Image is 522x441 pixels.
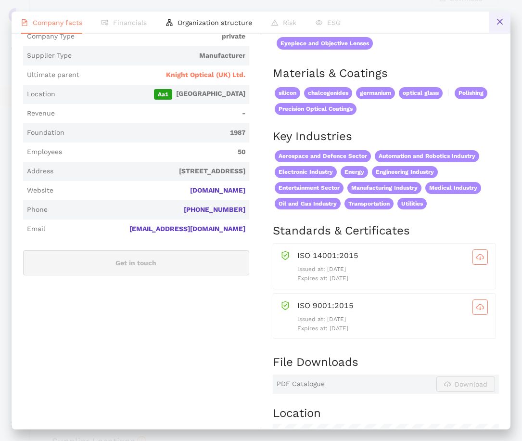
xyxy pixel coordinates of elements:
span: Entertainment Sector [275,182,344,194]
span: Energy [341,166,368,178]
span: Financials [113,19,147,26]
button: cloud-download [472,299,488,315]
span: safety-certificate [281,249,290,260]
span: Foundation [27,128,64,138]
span: Aa1 [154,89,172,100]
span: Manufacturing Industry [347,182,421,194]
h2: Key Industries [273,129,499,145]
span: Address [27,167,53,176]
span: Eyepiece and Objective Lenses [277,37,373,50]
span: Aerospace and Defence Sector [275,150,371,162]
span: Medical Industry [425,182,481,194]
button: cloud-download [472,249,488,265]
span: Polishing [455,87,487,99]
div: ISO 9001:2015 [297,299,488,315]
span: Transportation [344,198,394,210]
span: Risk [283,19,296,26]
span: fund-view [102,19,108,26]
p: Expires at: [DATE] [297,274,488,283]
p: Expires at: [DATE] [297,324,488,333]
span: Organization structure [178,19,252,26]
span: germanium [356,87,395,99]
span: chalcogenides [304,87,352,99]
span: Company facts [33,19,82,26]
span: Ultimate parent [27,70,79,80]
span: Engineering Industry [372,166,438,178]
span: silicon [275,87,300,99]
span: Location [27,90,55,99]
span: Phone [27,205,48,215]
span: eye [316,19,322,26]
span: Precision Optical Coatings [275,103,356,115]
span: Supplier Type [27,51,72,61]
span: Electronic Industry [275,166,337,178]
span: Website [27,186,53,195]
span: Company Type [27,32,75,41]
div: ISO 14001:2015 [297,249,488,265]
span: cloud-download [473,253,487,261]
span: 50 [66,147,245,157]
span: PDF Catalogue [277,379,325,389]
p: Issued at: [DATE] [297,315,488,324]
h2: Materials & Coatings [273,65,499,82]
span: ESG [327,19,341,26]
span: [GEOGRAPHIC_DATA] [59,89,245,100]
span: warning [271,19,278,26]
span: - [59,109,245,118]
span: Knight Optical (UK) Ltd. [166,70,245,80]
button: close [489,12,510,33]
span: optical glass [399,87,443,99]
p: Issued at: [DATE] [297,265,488,274]
h2: File Downloads [273,354,499,371]
span: Utilities [397,198,427,210]
span: safety-certificate [281,299,290,310]
span: Oil and Gas Industry [275,198,341,210]
h2: Standards & Certificates [273,223,499,239]
span: 1987 [68,128,245,138]
span: Manufacturer [76,51,245,61]
span: Revenue [27,109,55,118]
span: [STREET_ADDRESS] [57,167,245,176]
span: Automation and Robotics Industry [375,150,479,162]
span: Employees [27,147,62,157]
span: private [78,32,245,41]
h2: Location [273,405,499,422]
span: close [496,18,504,26]
span: cloud-download [473,303,487,311]
span: Email [27,224,45,234]
span: apartment [166,19,173,26]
